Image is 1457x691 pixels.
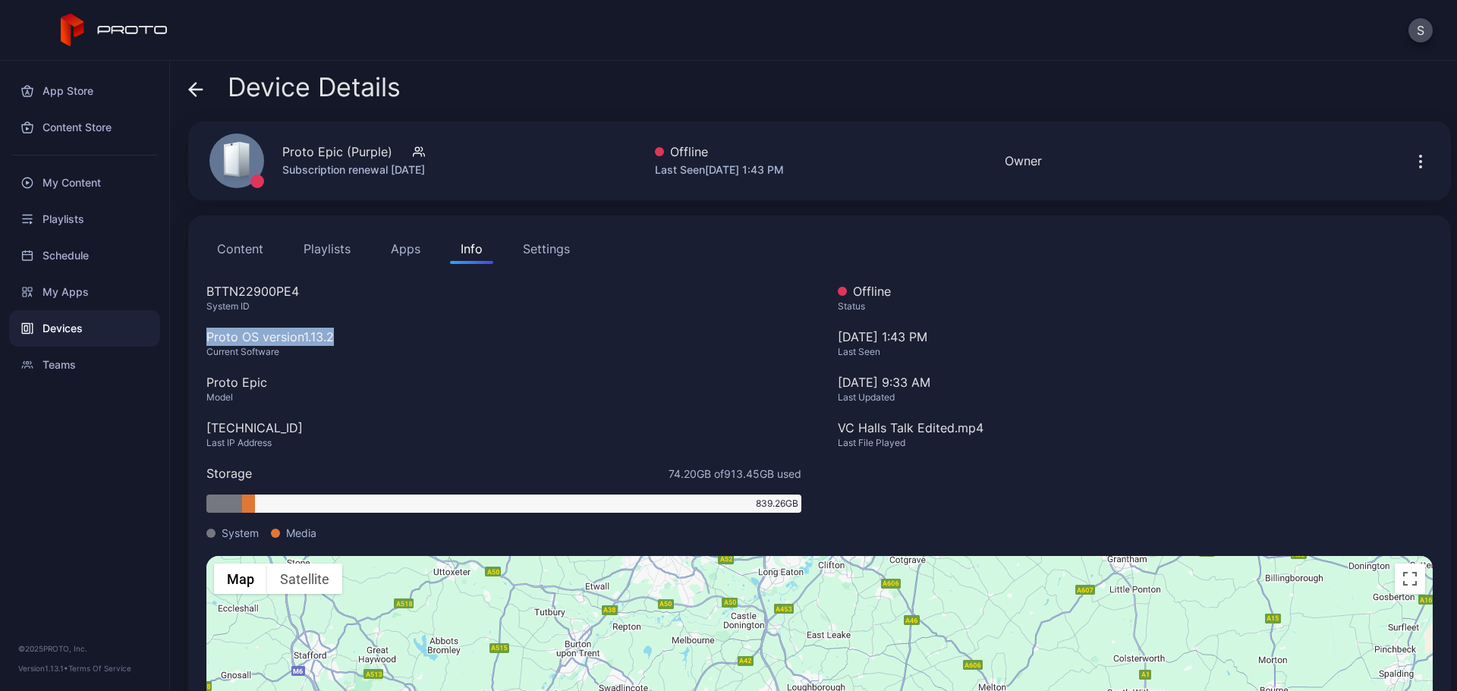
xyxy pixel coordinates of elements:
[206,346,801,358] div: Current Software
[9,310,160,347] a: Devices
[9,109,160,146] a: Content Store
[228,73,401,102] span: Device Details
[214,564,267,594] button: Show street map
[286,525,316,541] span: Media
[9,347,160,383] a: Teams
[9,201,160,237] a: Playlists
[206,419,801,437] div: [TECHNICAL_ID]
[222,525,259,541] span: System
[838,300,1433,313] div: Status
[9,165,160,201] a: My Content
[838,346,1433,358] div: Last Seen
[838,419,1433,437] div: VC Halls Talk Edited.mp4
[18,642,151,655] div: © 2025 PROTO, Inc.
[450,234,493,264] button: Info
[206,282,801,300] div: BTTN22900PE4
[655,161,784,179] div: Last Seen [DATE] 1:43 PM
[206,373,801,391] div: Proto Epic
[1408,18,1433,42] button: S
[669,466,801,482] span: 74.20 GB of 913.45 GB used
[206,234,274,264] button: Content
[9,274,160,310] a: My Apps
[461,240,483,258] div: Info
[838,282,1433,300] div: Offline
[282,143,392,161] div: Proto Epic (Purple)
[838,437,1433,449] div: Last File Played
[293,234,361,264] button: Playlists
[523,240,570,258] div: Settings
[838,391,1433,404] div: Last Updated
[512,234,581,264] button: Settings
[9,73,160,109] a: App Store
[838,328,1433,373] div: [DATE] 1:43 PM
[9,237,160,274] a: Schedule
[18,664,68,673] span: Version 1.13.1 •
[380,234,431,264] button: Apps
[267,564,342,594] button: Show satellite imagery
[206,437,801,449] div: Last IP Address
[206,464,252,482] div: Storage
[838,373,1433,391] div: [DATE] 9:33 AM
[282,161,425,179] div: Subscription renewal [DATE]
[756,497,798,510] span: 839.26 GB
[206,391,801,404] div: Model
[1395,564,1425,594] button: Toggle fullscreen view
[206,328,801,346] div: Proto OS version 1.13.2
[206,300,801,313] div: System ID
[1005,152,1042,170] div: Owner
[68,664,131,673] a: Terms Of Service
[655,143,784,161] div: Offline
